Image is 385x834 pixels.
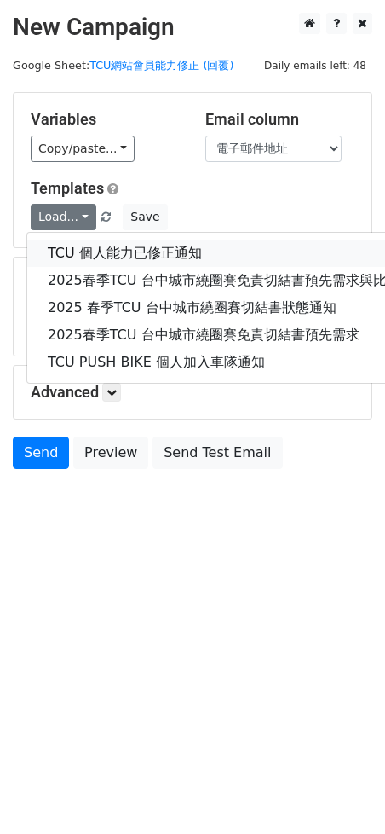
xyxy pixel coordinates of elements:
button: Save [123,204,167,230]
a: Load... [31,204,96,230]
a: Daily emails left: 48 [258,59,372,72]
a: TCU網站會員能力修正 (回覆) [89,59,233,72]
h2: New Campaign [13,13,372,42]
a: Preview [73,437,148,469]
h5: Advanced [31,383,354,402]
iframe: Chat Widget [300,752,385,834]
a: Send Test Email [152,437,282,469]
h5: Variables [31,110,180,129]
a: Templates [31,179,104,197]
a: Send [13,437,69,469]
h5: Email column [205,110,354,129]
span: Daily emails left: 48 [258,56,372,75]
small: Google Sheet: [13,59,233,72]
a: Copy/paste... [31,136,135,162]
